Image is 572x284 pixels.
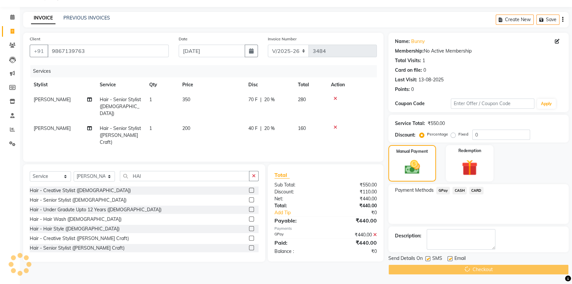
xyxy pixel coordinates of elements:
[418,76,444,83] div: 13-08-2025
[326,217,382,224] div: ₹440.00
[274,226,377,231] div: Payments
[269,217,326,224] div: Payable:
[326,195,382,202] div: ₹440.00
[411,38,425,45] a: Bunny
[30,65,382,77] div: Services
[100,97,141,116] span: Hair - Senior Stylist ([DEMOGRAPHIC_DATA])
[244,77,294,92] th: Disc
[48,45,169,57] input: Search by Name/Mobile/Email/Code
[30,235,129,242] div: Hair - Creative Stylist ([PERSON_NAME] Craft)
[100,125,141,145] span: Hair - Senior Stylist ([PERSON_NAME] Craft)
[34,97,71,102] span: [PERSON_NAME]
[454,255,466,263] span: Email
[30,245,125,252] div: Hair - Senior Stylist ([PERSON_NAME] Craft)
[395,232,421,239] div: Description:
[34,125,71,131] span: [PERSON_NAME]
[30,36,40,42] label: Client
[264,125,275,132] span: 20 %
[145,77,178,92] th: Qty
[120,171,249,181] input: Search or Scan
[269,239,326,247] div: Paid:
[327,77,377,92] th: Action
[248,96,258,103] span: 70 F
[395,67,422,74] div: Card on file:
[30,187,131,194] div: Hair - Creative Stylist ([DEMOGRAPHIC_DATA])
[326,248,382,255] div: ₹0
[294,77,327,92] th: Total
[269,182,326,188] div: Sub Total:
[436,187,450,194] span: GPay
[264,96,275,103] span: 20 %
[269,188,326,195] div: Discount:
[536,15,559,25] button: Save
[395,57,421,64] div: Total Visits:
[326,182,382,188] div: ₹550.00
[537,99,556,109] button: Apply
[269,231,326,238] div: GPay
[182,97,190,102] span: 350
[411,86,414,93] div: 0
[96,77,145,92] th: Service
[395,48,562,55] div: No Active Membership
[335,209,382,216] div: ₹0
[269,209,335,216] a: Add Tip
[451,99,534,109] input: Enter Offer / Coupon Code
[30,225,120,232] div: Hair - Hair Style ([DEMOGRAPHIC_DATA])
[31,12,55,24] a: INVOICE
[395,48,424,55] div: Membership:
[326,239,382,247] div: ₹440.00
[149,97,152,102] span: 1
[326,231,382,238] div: ₹440.00
[432,255,442,263] span: SMS
[30,45,48,57] button: +91
[260,96,262,103] span: |
[388,255,423,263] span: Send Details On
[63,15,110,21] a: PREVIOUS INVOICES
[182,125,190,131] span: 200
[422,57,425,64] div: 1
[427,131,448,137] label: Percentage
[469,187,483,194] span: CARD
[395,100,451,107] div: Coupon Code
[269,248,326,255] div: Balance :
[30,197,126,204] div: Hair - Senior Stylist ([DEMOGRAPHIC_DATA])
[298,97,306,102] span: 280
[269,195,326,202] div: Net:
[395,76,417,83] div: Last Visit:
[423,67,426,74] div: 0
[298,125,306,131] span: 160
[400,158,425,176] img: _cash.svg
[395,38,410,45] div: Name:
[269,202,326,209] div: Total:
[458,148,481,154] label: Redemption
[396,148,428,154] label: Manual Payment
[395,132,415,139] div: Discount:
[30,77,96,92] th: Stylist
[395,120,425,127] div: Service Total:
[452,187,467,194] span: CASH
[178,77,244,92] th: Price
[326,188,382,195] div: ₹110.00
[458,131,468,137] label: Fixed
[30,216,122,223] div: Hair - Hair Wash ([DEMOGRAPHIC_DATA])
[274,172,290,179] span: Total
[179,36,188,42] label: Date
[428,120,445,127] div: ₹550.00
[395,187,434,194] span: Payment Methods
[268,36,297,42] label: Invoice Number
[248,125,258,132] span: 40 F
[457,158,483,178] img: _gift.svg
[496,15,534,25] button: Create New
[326,202,382,209] div: ₹440.00
[395,86,410,93] div: Points:
[149,125,152,131] span: 1
[30,206,161,213] div: Hair - Under Gradute Upto 12 Years ([DEMOGRAPHIC_DATA])
[260,125,262,132] span: |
